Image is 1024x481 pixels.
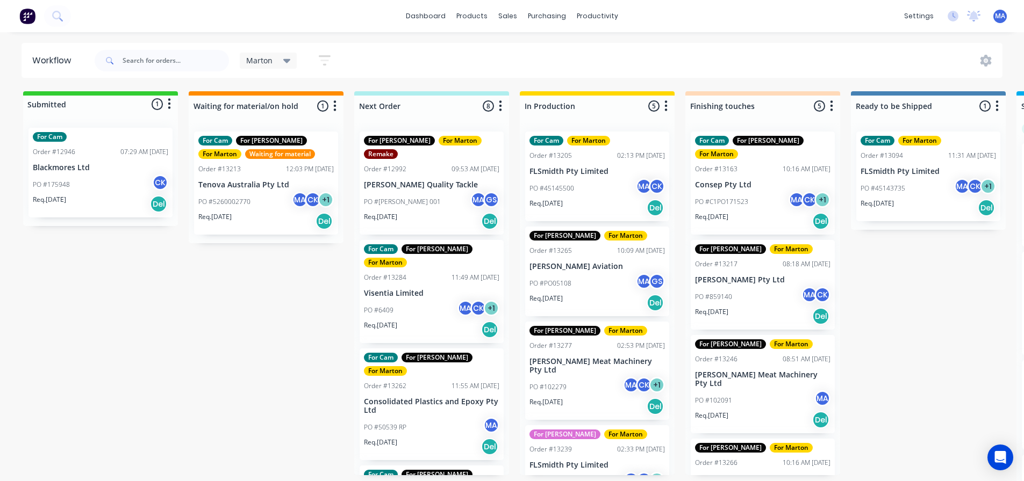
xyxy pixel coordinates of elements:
div: Order #12946 [33,147,75,157]
p: FLSmidth Pty Limited [861,167,996,176]
p: PO #PO05108 [529,279,571,288]
div: MA [623,377,639,393]
div: For Cam [198,136,232,145]
div: Del [481,321,498,338]
div: For [PERSON_NAME]For MartonOrder #1324608:51 AM [DATE][PERSON_NAME] Meat Machinery Pty LtdPO #102... [691,335,835,434]
div: Order #13213 [198,164,241,174]
p: [PERSON_NAME] Aviation [529,262,665,271]
div: For Marton [770,339,813,349]
div: For Marton [898,136,941,145]
div: MA [789,192,805,208]
div: For Cam [529,136,563,145]
div: For Cam [364,353,398,362]
div: 08:51 AM [DATE] [783,354,830,364]
div: For Marton [770,244,813,254]
div: For CamFor [PERSON_NAME]For MartonOrder #1316310:16 AM [DATE]Consep Pty LtdPO #C1PO171523MACK+1Re... [691,132,835,235]
div: For Marton [364,258,407,267]
div: For [PERSON_NAME] [529,231,600,240]
input: Search for orders... [123,50,229,71]
div: For Cam [861,136,894,145]
div: Del [812,411,829,428]
div: CK [152,174,168,191]
div: Order #13094 [861,151,903,161]
div: Del [647,294,664,311]
p: PO #102091 [695,396,732,405]
p: Req. [DATE] [364,320,397,330]
p: Consep Pty Ltd [695,180,830,190]
div: GS [649,273,665,289]
img: Factory [19,8,35,24]
div: For Marton [567,136,610,145]
span: Marton [246,55,273,66]
div: MA [636,178,652,194]
div: 07:29 AM [DATE] [120,147,168,157]
div: For CamOrder #1294607:29 AM [DATE]Blackmores LtdPO #175948CKReq.[DATE]Del [28,128,173,217]
div: 12:03 PM [DATE] [286,164,334,174]
div: For CamFor [PERSON_NAME]For MartonWaiting for materialOrder #1321312:03 PM [DATE]Tenova Australia... [194,132,338,235]
p: Consolidated Plastics and Epoxy Pty Ltd [364,397,499,416]
div: CK [470,300,486,316]
div: Waiting for material [245,149,315,159]
div: purchasing [522,8,571,24]
div: Del [647,398,664,415]
p: PO #102279 [529,382,567,392]
div: For [PERSON_NAME] [695,443,766,453]
span: MA [995,11,1005,21]
div: + 1 [980,178,996,194]
p: Req. [DATE] [364,438,397,447]
p: [PERSON_NAME] Pty Ltd [695,275,830,285]
div: 09:53 AM [DATE] [452,164,499,174]
div: For [PERSON_NAME] [236,136,307,145]
div: For Marton [695,149,738,159]
div: MA [292,192,308,208]
p: [PERSON_NAME] Meat Machinery Pty Ltd [695,370,830,389]
div: For [PERSON_NAME] [364,136,435,145]
p: PO #859140 [695,292,732,302]
div: 11:49 AM [DATE] [452,273,499,282]
a: dashboard [400,8,451,24]
div: MA [954,178,970,194]
div: Order #13266 [695,458,737,468]
div: Order #13265 [529,246,572,256]
div: MA [636,273,652,289]
div: CK [305,192,321,208]
p: Req. [DATE] [529,199,563,208]
div: For Marton [198,149,241,159]
div: + 1 [483,300,499,316]
p: Visentia Limited [364,289,499,298]
p: PO #C1PO171523 [695,197,748,207]
p: Req. [DATE] [198,212,232,222]
div: For Cam [364,244,398,254]
div: 02:13 PM [DATE] [617,151,665,161]
div: Remake [364,149,398,159]
div: Order #13262 [364,381,406,391]
p: Req. [DATE] [695,212,728,222]
div: For [PERSON_NAME]For MartonRemakeOrder #1299209:53 AM [DATE][PERSON_NAME] Quality TacklePO #[PERS... [360,132,504,235]
div: For Cam [364,470,398,479]
div: 02:33 PM [DATE] [617,444,665,454]
div: For [PERSON_NAME] [695,339,766,349]
div: + 1 [318,192,334,208]
div: Order #13277 [529,341,572,351]
div: 11:55 AM [DATE] [452,381,499,391]
div: For [PERSON_NAME] [529,429,600,439]
div: Del [812,213,829,230]
div: 10:16 AM [DATE] [783,458,830,468]
div: For [PERSON_NAME] [402,244,472,254]
p: Req. [DATE] [33,195,66,205]
div: productivity [571,8,624,24]
div: 08:18 AM [DATE] [783,259,830,269]
div: + 1 [649,377,665,393]
div: 11:31 AM [DATE] [948,151,996,161]
p: Req. [DATE] [861,199,894,208]
p: PO #45145500 [529,184,574,193]
p: FLSmidth Pty Limited [529,461,665,470]
div: CK [814,287,830,303]
p: PO #[PERSON_NAME] 001 [364,197,441,207]
div: For Cam [33,132,67,142]
div: 02:53 PM [DATE] [617,341,665,351]
div: Del [481,438,498,455]
div: products [451,8,493,24]
div: For [PERSON_NAME]For MartonOrder #1321708:18 AM [DATE][PERSON_NAME] Pty LtdPO #859140MACKReq.[DAT... [691,240,835,330]
p: PO #45143735 [861,184,905,193]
